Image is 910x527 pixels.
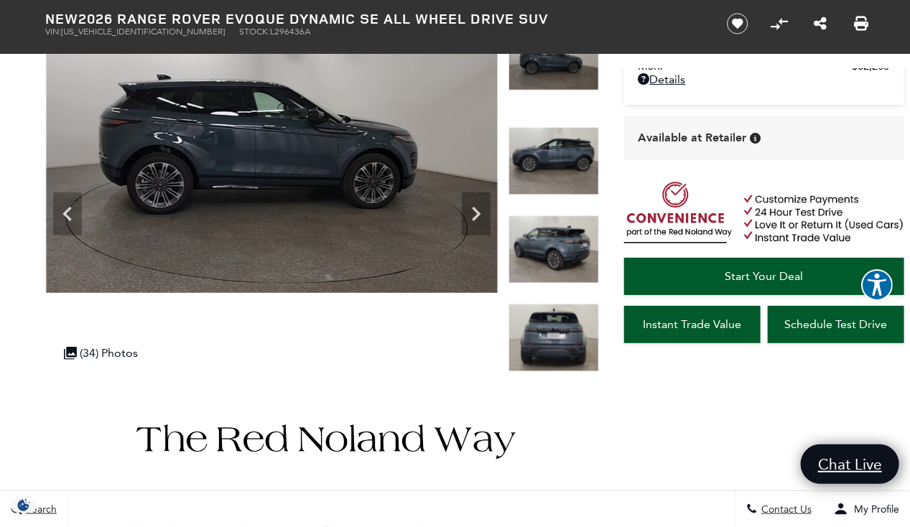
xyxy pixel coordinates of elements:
span: L296436A [271,27,311,37]
a: Start Your Deal [624,258,904,295]
section: Click to Open Cookie Consent Modal [7,498,40,513]
img: New 2026 Tribeca Blue LAND ROVER Dynamic SE image 12 [509,304,599,372]
strong: New [46,9,79,28]
div: Previous [53,192,82,235]
button: Save vehicle [722,12,753,35]
button: Open user profile menu [823,491,910,527]
h1: 2026 Range Rover Evoque Dynamic SE All Wheel Drive SUV [46,11,703,27]
span: My Profile [848,503,899,516]
span: Start Your Deal [725,269,803,283]
span: [US_VEHICLE_IDENTIFICATION_NUMBER] [62,27,226,37]
button: Compare Vehicle [769,13,790,34]
aside: Accessibility Help Desk [861,269,893,304]
span: Stock: [240,27,271,37]
span: Chat Live [811,454,889,474]
span: Schedule Test Drive [784,317,887,331]
a: Share this New 2026 Range Rover Evoque Dynamic SE All Wheel Drive SUV [814,15,827,32]
span: Available at Retailer [639,130,747,146]
img: New 2026 Tribeca Blue LAND ROVER Dynamic SE image 9 [509,39,599,90]
span: Contact Us [758,503,812,516]
a: Schedule Test Drive [768,306,904,343]
a: Print this New 2026 Range Rover Evoque Dynamic SE All Wheel Drive SUV [855,15,869,32]
div: Next [462,192,491,235]
img: Opt-Out Icon [7,498,40,513]
div: Vehicle is in stock and ready for immediate delivery. Due to demand, availability is subject to c... [751,133,761,144]
img: New 2026 Tribeca Blue LAND ROVER Dynamic SE image 9 [46,39,498,293]
span: Instant Trade Value [643,317,741,331]
a: Instant Trade Value [624,306,761,343]
img: New 2026 Tribeca Blue LAND ROVER Dynamic SE image 11 [509,215,599,284]
a: Details [639,73,890,86]
button: Explore your accessibility options [861,269,893,301]
span: VIN: [46,27,62,37]
img: New 2026 Tribeca Blue LAND ROVER Dynamic SE image 10 [509,127,599,195]
a: Chat Live [801,444,899,484]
